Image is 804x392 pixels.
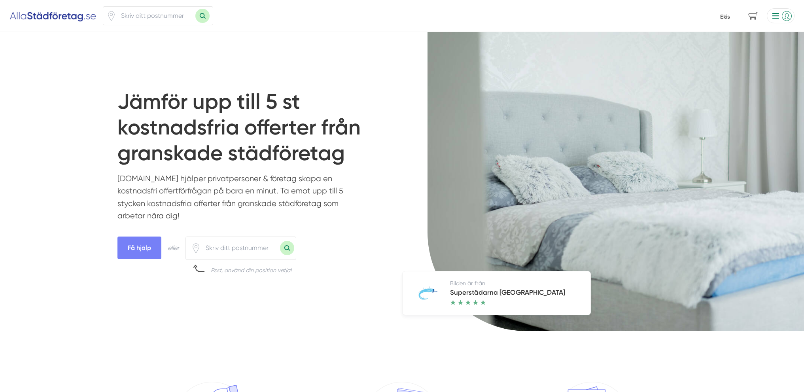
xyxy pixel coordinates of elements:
span: Klicka för att använda din position. [191,243,201,253]
h5: Superstädarna [GEOGRAPHIC_DATA] [450,287,565,299]
p: [DOMAIN_NAME] hjälper privatpersoner & företag skapa en kostnadsfri offertförfrågan på bara en mi... [117,172,357,226]
a: Ekis [720,13,730,20]
input: Skriv ditt postnummer [201,239,280,257]
div: eller [168,243,179,253]
div: Psst, använd din position vetja! [211,266,291,274]
h1: Jämför upp till 5 st kostnadsfria offerter från granskade städföretag [117,89,383,172]
span: Bilden är från [450,280,485,286]
span: navigation-cart [743,9,764,23]
span: Få hjälp [117,237,161,259]
img: Alla Städföretag [9,9,96,22]
button: Sök med postnummer [195,9,210,23]
img: Superstädarna Jönköping logotyp [418,286,438,300]
button: Sök med postnummer [280,241,294,255]
svg: Pin / Karta [191,243,201,253]
input: Skriv ditt postnummer [116,7,195,25]
svg: Pin / Karta [106,11,116,21]
span: Klicka för att använda din position. [106,11,116,21]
